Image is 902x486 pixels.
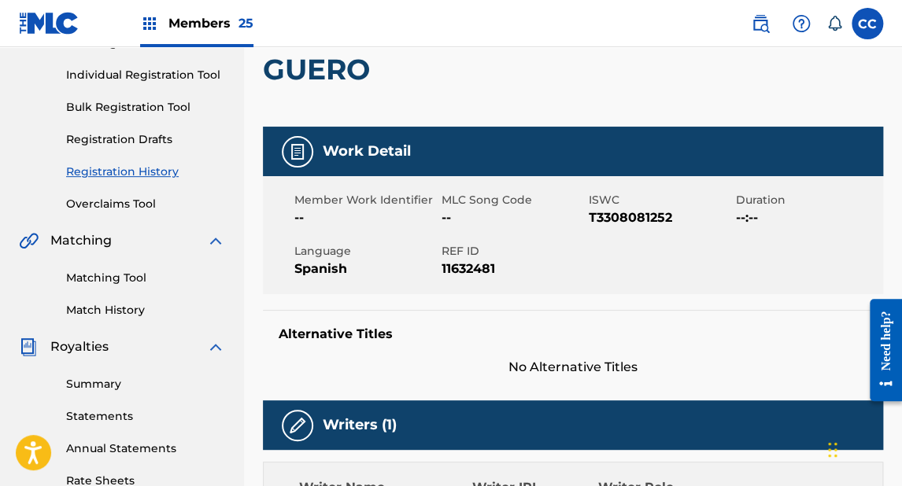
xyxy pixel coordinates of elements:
h5: Writers (1) [323,416,397,434]
img: expand [206,231,225,250]
a: Individual Registration Tool [66,67,225,83]
iframe: Resource Center [858,287,902,414]
span: 11632481 [442,260,585,278]
span: Members [168,14,253,32]
span: MLC Song Code [442,192,585,208]
a: Bulk Registration Tool [66,99,225,116]
div: Notifications [826,16,842,31]
h5: Work Detail [323,142,411,160]
a: Match History [66,302,225,318]
img: expand [206,337,225,356]
span: ISWC [589,192,732,208]
span: Duration [736,192,879,208]
img: Top Rightsholders [140,14,159,33]
span: Member Work Identifier [294,192,438,208]
span: Royalties [50,337,109,356]
a: Public Search [745,8,776,39]
img: MLC Logo [19,12,79,35]
img: Writers [288,416,307,435]
div: Arrastrar [828,426,837,473]
iframe: Chat Widget [823,411,902,486]
div: Help [786,8,817,39]
span: -- [442,208,585,227]
span: REF ID [442,243,585,260]
a: Registration History [66,164,225,180]
span: No Alternative Titles [263,358,883,377]
span: Matching [50,231,112,250]
h2: DE NUEVO PAL COMPA GUERO [263,17,635,87]
div: User Menu [852,8,883,39]
span: Spanish [294,260,438,278]
img: help [792,14,811,33]
a: Summary [66,376,225,392]
span: Language [294,243,438,260]
img: Work Detail [288,142,307,161]
a: Registration Drafts [66,131,225,148]
span: -- [294,208,438,227]
a: Statements [66,408,225,425]
img: Matching [19,231,39,250]
img: search [751,14,770,33]
img: Royalties [19,337,38,356]
h5: Alternative Titles [279,326,867,342]
div: Widget de chat [823,411,902,486]
a: Overclaims Tool [66,196,225,212]
a: Annual Statements [66,440,225,457]
a: Matching Tool [66,270,225,286]
span: --:-- [736,208,879,227]
span: 25 [238,16,253,31]
span: T3308081252 [589,208,732,227]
